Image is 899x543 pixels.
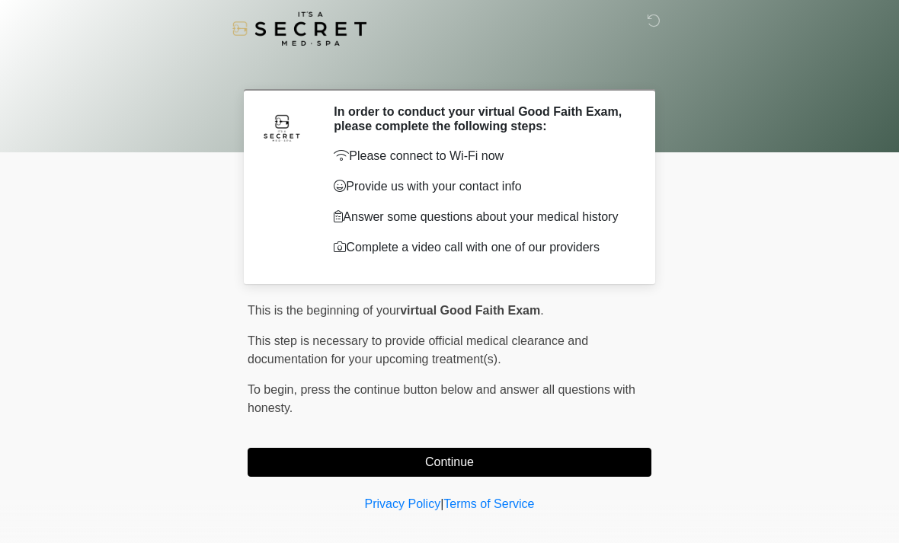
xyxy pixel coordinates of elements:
a: Privacy Policy [365,497,441,510]
span: This is the beginning of your [248,304,400,317]
p: Please connect to Wi-Fi now [334,147,629,165]
p: Complete a video call with one of our providers [334,238,629,257]
span: This step is necessary to provide official medical clearance and documentation for your upcoming ... [248,334,588,366]
span: press the continue button below and answer all questions with honesty. [248,383,635,414]
p: Answer some questions about your medical history [334,208,629,226]
h2: In order to conduct your virtual Good Faith Exam, please complete the following steps: [334,104,629,133]
button: Continue [248,448,651,477]
a: | [440,497,443,510]
span: . [540,304,543,317]
strong: virtual Good Faith Exam [400,304,540,317]
h1: ‎ ‎ [236,55,663,83]
img: Agent Avatar [259,104,305,150]
img: It's A Secret Med Spa Logo [232,11,366,46]
a: Terms of Service [443,497,534,510]
span: To begin, [248,383,300,396]
p: Provide us with your contact info [334,177,629,196]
